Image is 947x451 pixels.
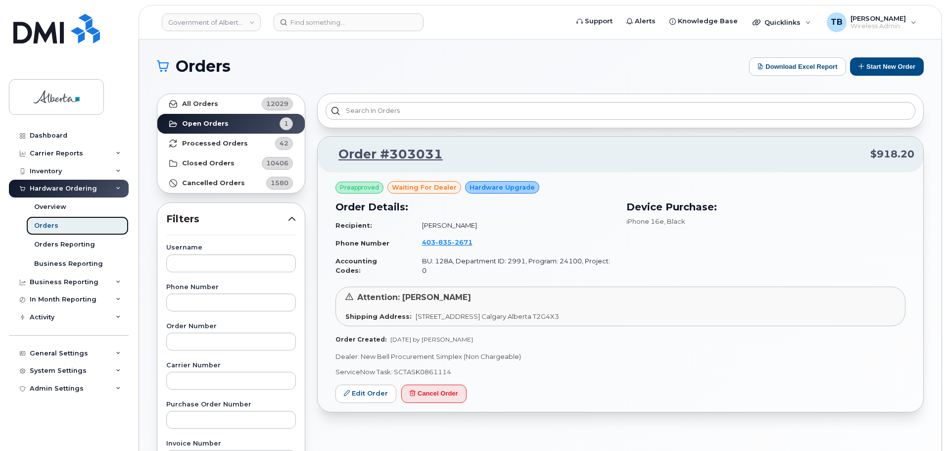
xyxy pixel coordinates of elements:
[157,114,305,134] a: Open Orders1
[749,57,846,76] button: Download Excel Report
[157,153,305,173] a: Closed Orders10406
[335,385,396,403] a: Edit Order
[626,200,905,214] h3: Device Purchase:
[335,257,377,274] strong: Accounting Codes:
[335,352,905,361] p: Dealer: New Bell Procurement Simplex (Non Chargeable)
[850,57,924,76] button: Start New Order
[157,134,305,153] a: Processed Orders42
[452,238,473,246] span: 2671
[340,183,379,192] span: Preapproved
[157,173,305,193] a: Cancelled Orders1580
[422,238,484,246] a: 4038352671
[345,312,412,320] strong: Shipping Address:
[422,238,473,246] span: 403
[413,252,615,279] td: BU: 128A, Department ID: 2991, Program: 24100, Project: 0
[271,178,288,188] span: 1580
[870,147,914,161] span: $918.20
[176,59,231,74] span: Orders
[182,100,218,108] strong: All Orders
[335,367,905,377] p: ServiceNow Task: SCTASK0861114
[166,212,288,226] span: Filters
[284,119,288,128] span: 1
[416,312,559,320] span: [STREET_ADDRESS] Calgary Alberta T2G4X3
[280,139,288,148] span: 42
[357,293,471,302] span: Attention: [PERSON_NAME]
[166,441,296,447] label: Invoice Number
[335,336,386,343] strong: Order Created:
[166,245,296,251] label: Username
[470,183,535,192] span: Hardware Upgrade
[166,284,296,291] label: Phone Number
[413,217,615,234] td: [PERSON_NAME]
[335,200,615,214] h3: Order Details:
[157,94,305,114] a: All Orders12029
[166,323,296,330] label: Order Number
[327,146,443,163] a: Order #303031
[166,401,296,408] label: Purchase Order Number
[182,159,235,167] strong: Closed Orders
[390,336,473,343] span: [DATE] by [PERSON_NAME]
[392,183,457,192] span: waiting for dealer
[182,120,229,128] strong: Open Orders
[266,99,288,108] span: 12029
[182,179,245,187] strong: Cancelled Orders
[182,140,248,148] strong: Processed Orders
[335,221,372,229] strong: Recipient:
[335,239,389,247] strong: Phone Number
[401,385,467,403] button: Cancel Order
[166,362,296,369] label: Carrier Number
[326,102,915,120] input: Search in orders
[626,217,664,225] span: iPhone 16e
[435,238,452,246] span: 835
[266,158,288,168] span: 10406
[664,217,685,225] span: , Black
